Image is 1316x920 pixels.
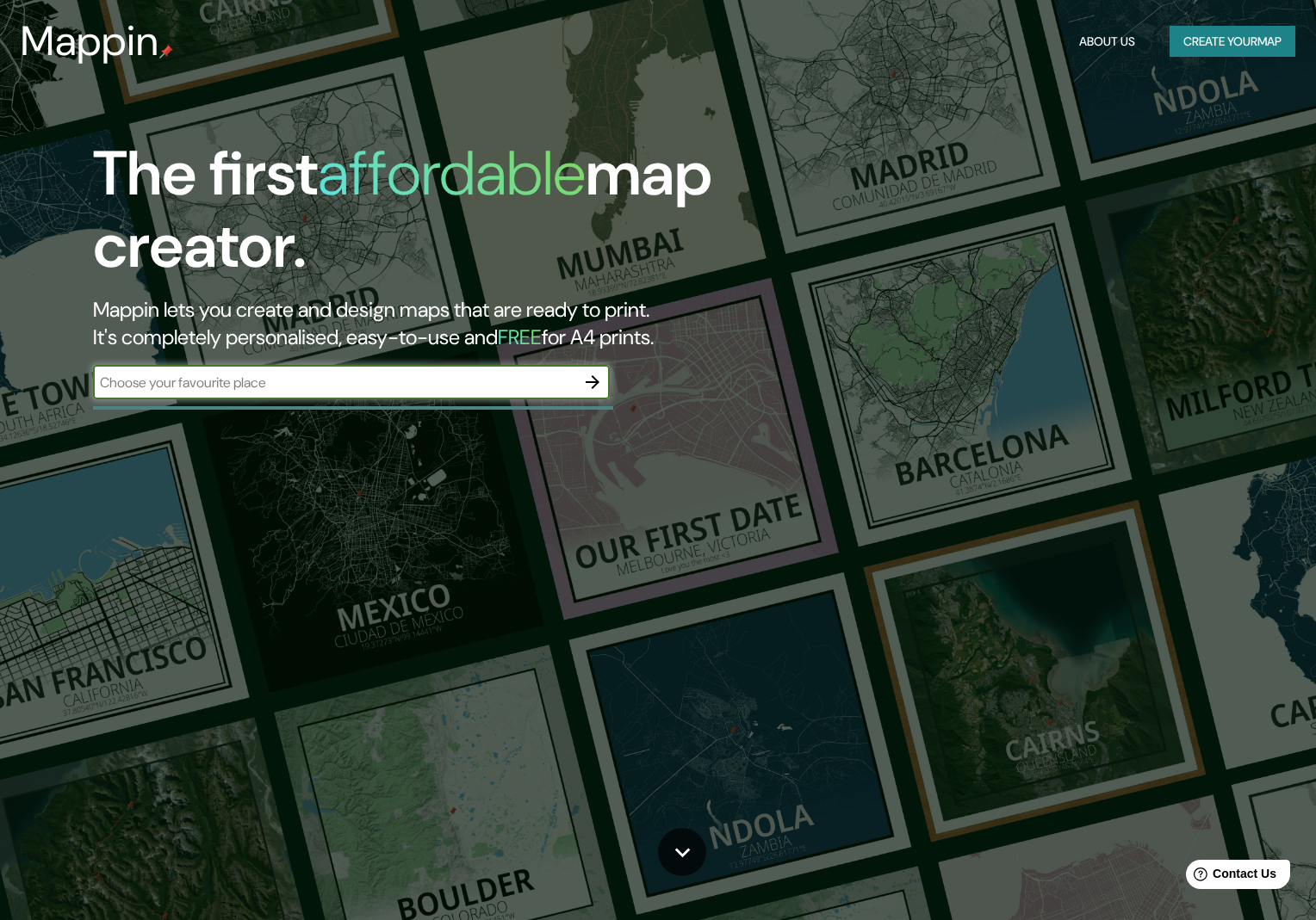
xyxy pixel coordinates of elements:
[1163,853,1297,901] iframe: Help widget launcher
[498,324,542,350] h5: FREE
[159,45,173,59] img: mappin-pin
[93,138,751,296] h1: The first map creator.
[318,133,586,213] h1: affordable
[93,296,751,351] h2: Mappin lets you create and design maps that are ready to print. It's completely personalised, eas...
[93,373,575,392] input: Choose your favourite place
[1170,26,1295,58] button: Create yourmap
[21,17,159,65] h3: Mappin
[1072,26,1142,58] button: About Us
